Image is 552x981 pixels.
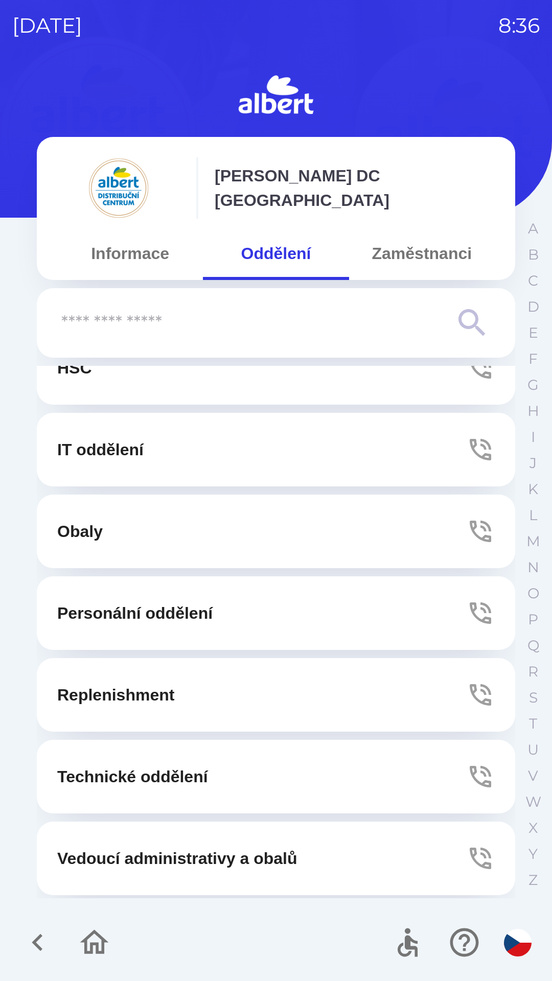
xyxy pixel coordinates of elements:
img: cs flag [504,929,532,956]
button: Replenishment [37,658,515,732]
p: [PERSON_NAME] DC [GEOGRAPHIC_DATA] [215,163,495,213]
p: Technické oddělení [57,764,208,789]
p: [DATE] [12,10,82,41]
button: Zaměstnanci [349,235,495,272]
button: Vedoucí administrativy a obalů [37,822,515,895]
p: Personální oddělení [57,601,213,625]
img: 092fc4fe-19c8-4166-ad20-d7efd4551fba.png [57,157,180,219]
button: Personální oddělení [37,576,515,650]
button: IT oddělení [37,413,515,486]
p: Obaly [57,519,103,544]
p: Replenishment [57,683,174,707]
p: HSC [57,356,92,380]
p: IT oddělení [57,437,144,462]
button: Obaly [37,495,515,568]
p: Vedoucí administrativy a obalů [57,846,297,871]
button: Informace [57,235,203,272]
button: Technické oddělení [37,740,515,813]
button: Oddělení [203,235,349,272]
p: 8:36 [498,10,540,41]
button: HSC [37,331,515,405]
img: Logo [37,72,515,121]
